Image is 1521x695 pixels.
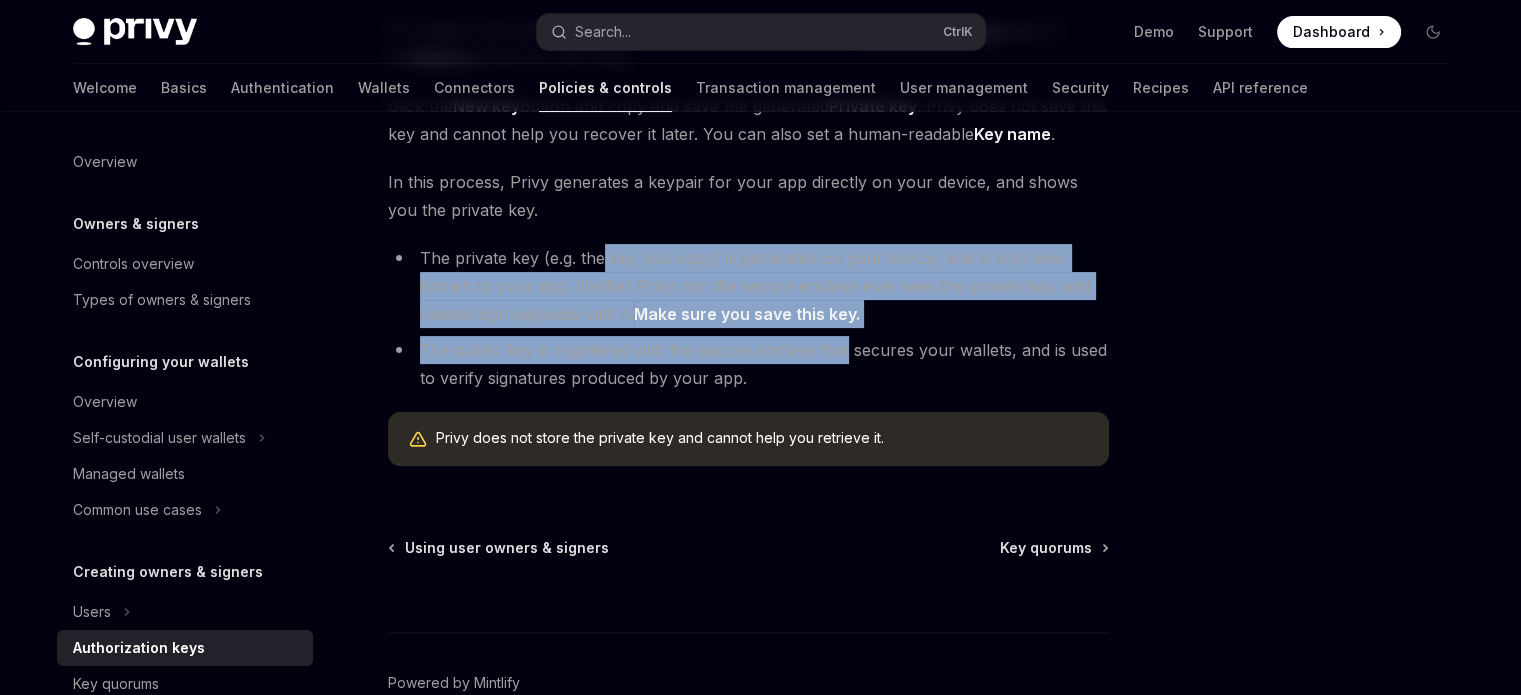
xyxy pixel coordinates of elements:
[1000,538,1107,558] a: Key quorums
[1000,538,1092,558] span: Key quorums
[73,18,197,46] img: dark logo
[57,456,313,492] a: Managed wallets
[696,64,876,112] a: Transaction management
[405,538,609,558] span: Using user owners & signers
[73,636,205,660] div: Authorization keys
[1052,64,1109,112] a: Security
[57,384,313,420] a: Overview
[57,282,313,318] a: Types of owners & signers
[388,673,520,693] a: Powered by Mintlify
[1198,22,1253,42] a: Support
[388,168,1109,224] span: In this process, Privy generates a keypair for your app directly on your device, and shows you th...
[57,594,313,630] button: Toggle Users section
[388,92,1109,148] span: Click the button and copy and save the generated . Privy does not save this key and cannot help y...
[943,24,973,40] span: Ctrl K
[408,430,428,450] svg: Warning
[537,14,985,50] button: Open search
[575,20,631,44] div: Search...
[73,288,251,312] div: Types of owners & signers
[388,244,1109,328] li: The private key (e.g. the key you copy) is generated on your device, and is only ever known to yo...
[73,150,137,174] div: Overview
[974,124,1051,144] strong: Key name
[358,64,410,112] a: Wallets
[73,426,246,450] div: Self-custodial user wallets
[1134,22,1174,42] a: Demo
[73,462,185,486] div: Managed wallets
[434,64,515,112] a: Connectors
[57,246,313,282] a: Controls overview
[1133,64,1189,112] a: Recipes
[390,538,609,558] a: Using user owners & signers
[73,560,263,584] h5: Creating owners & signers
[161,64,207,112] a: Basics
[1417,16,1449,48] button: Toggle dark mode
[57,492,313,528] button: Toggle Common use cases section
[634,304,860,324] strong: Make sure you save this key.
[57,144,313,180] a: Overview
[1293,22,1370,42] span: Dashboard
[388,336,1109,392] li: The public key is registered with the secure enclave that secures your wallets, and is used to ve...
[57,420,313,456] button: Toggle Self-custodial user wallets section
[73,64,137,112] a: Welcome
[1213,64,1308,112] a: API reference
[73,212,199,236] h5: Owners & signers
[73,390,137,414] div: Overview
[73,252,194,276] div: Controls overview
[73,498,202,522] div: Common use cases
[57,630,313,666] a: Authorization keys
[1277,16,1401,48] a: Dashboard
[231,64,334,112] a: Authentication
[539,64,672,112] a: Policies & controls
[900,64,1028,112] a: User management
[436,428,1089,448] span: Privy does not store the private key and cannot help you retrieve it.
[73,600,111,624] div: Users
[73,350,249,374] h5: Configuring your wallets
